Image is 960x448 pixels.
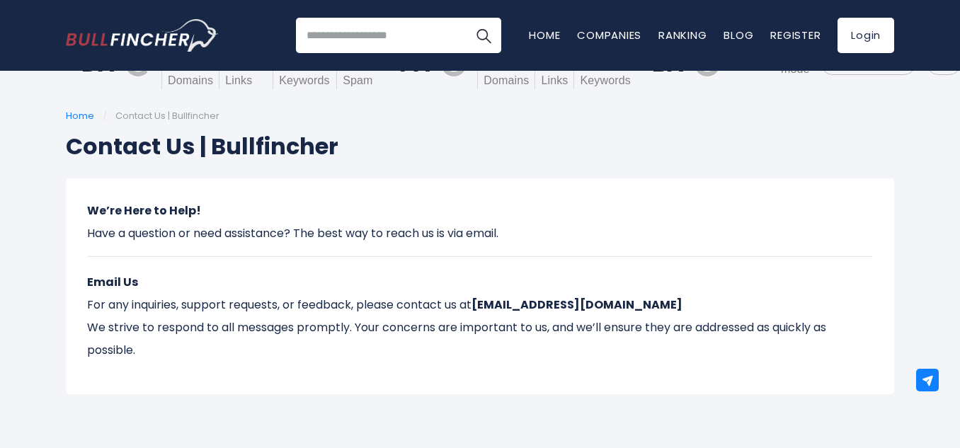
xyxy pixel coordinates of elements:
[279,72,331,89] p: Keywords
[87,271,873,362] p: For any inquiries, support requests, or feedback, please contact us at We strive to respond to al...
[658,28,707,42] a: Ranking
[168,72,213,89] p: Domains
[66,130,894,163] h1: Contact Us | Bullfincher
[484,72,529,89] p: Domains
[115,109,219,122] span: Contact Us | Bullfincher
[66,19,219,52] img: Bullfincher logo
[472,297,682,313] strong: [EMAIL_ADDRESS][DOMAIN_NAME]
[770,28,821,42] a: Register
[580,72,630,89] p: Keywords
[343,72,378,89] p: Spam
[87,202,201,219] strong: We’re Here to Help!
[87,274,138,290] strong: Email Us
[724,28,753,42] a: Blog
[66,110,894,122] ul: /
[541,72,568,89] p: Links
[66,109,94,122] a: Home
[66,19,218,52] a: Go to homepage
[466,18,501,53] button: Search
[577,28,641,42] a: Companies
[529,28,560,42] a: Home
[87,200,873,245] p: Have a question or need assistance? The best way to reach us is via email.
[838,18,894,53] a: Login
[225,72,267,89] p: Links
